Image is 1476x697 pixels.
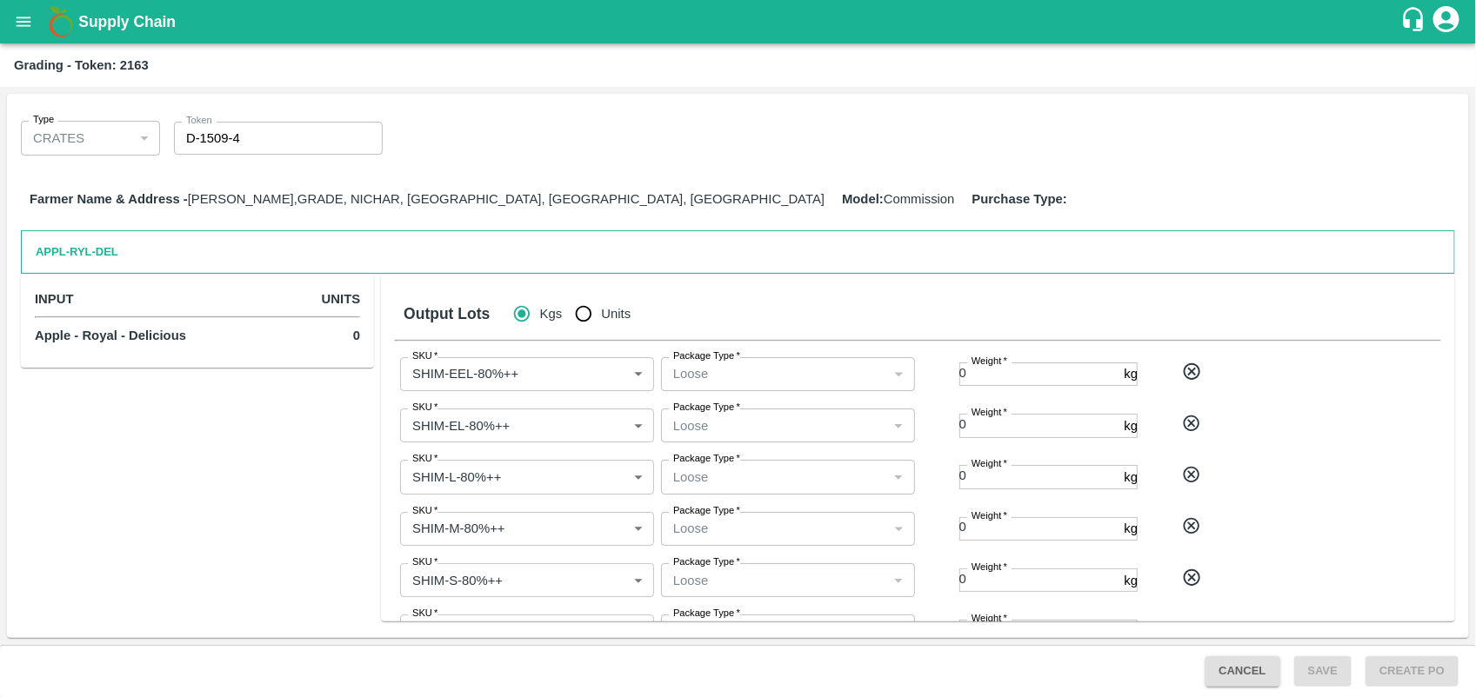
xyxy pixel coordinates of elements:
div: account of current user [1431,3,1462,40]
label: SKU [412,607,437,621]
p: Loose [673,364,708,383]
label: Package Type [673,607,740,621]
b: Farmer Name & Address - [30,192,188,206]
p: Loose [673,571,708,590]
b: Model: [842,192,884,206]
p: APPL-RYL-DEL [36,245,118,259]
div: buying_in [514,296,644,331]
div: customer-support [1400,6,1431,37]
p: CRATES [33,129,84,148]
p: SHIM-S-80%++ [412,571,503,590]
p: SHIM-EL-80%++ [412,416,510,435]
b: Output Lots [404,305,490,322]
p: Loose [673,416,708,435]
b: Grading - Token: 2163 [14,58,149,72]
label: Package Type [673,555,740,569]
p: kg [1125,571,1139,590]
p: SHIM-M-80%++ [412,519,504,538]
span: [PERSON_NAME] , GRADE, NICHAR, [GEOGRAPHIC_DATA], [GEOGRAPHIC_DATA], [GEOGRAPHIC_DATA] [188,192,825,206]
label: SKU [412,452,437,466]
label: Weight [972,561,1007,574]
button: open drawer [3,2,43,42]
b: 0 [353,329,360,342]
button: Cancel [1206,656,1280,687]
p: Loose [673,468,708,487]
b: Supply Chain [78,13,176,30]
label: Package Type [673,349,740,363]
p: kg [1125,468,1139,487]
a: Supply Chain [78,10,1400,34]
img: logo [43,4,78,39]
p: kg [1125,416,1139,435]
label: Weight [972,612,1007,626]
label: Token [186,114,212,128]
label: Weight [972,406,1007,420]
p: kg [1125,519,1139,538]
b: INPUT [35,292,74,306]
span: Units [602,304,631,323]
span: Kgs [540,304,563,323]
label: Package Type [673,401,740,415]
label: Weight [972,355,1007,368]
label: SKU [412,349,437,363]
b: UNITS [322,292,361,306]
p: D-1509-4 [186,129,240,148]
label: Package Type [673,504,740,518]
label: Type [33,113,54,127]
label: Weight [972,509,1007,523]
label: SKU [412,504,437,518]
label: Weight [972,457,1007,471]
b: Apple - Royal - Delicious [35,329,186,342]
p: SHIM-L-80%++ [412,468,501,487]
p: SHIM-EEL-80%++ [412,364,518,383]
label: SKU [412,401,437,415]
b: Purchase Type: [972,192,1067,206]
p: kg [1125,364,1139,383]
label: SKU [412,555,437,569]
label: Package Type [673,452,740,466]
span: Commission [884,192,955,206]
p: Loose [673,519,708,538]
